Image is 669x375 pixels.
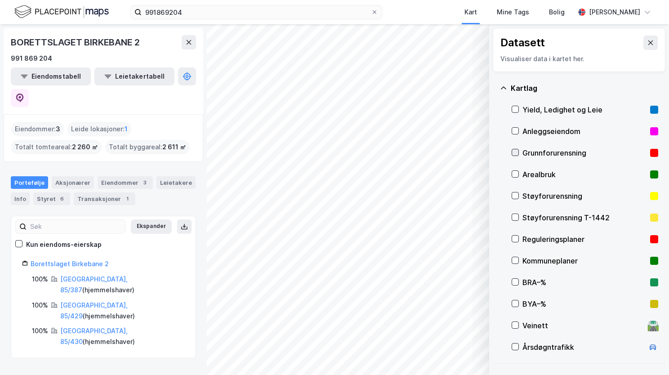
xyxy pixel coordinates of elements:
[72,142,98,152] span: 2 260 ㎡
[60,301,128,320] a: [GEOGRAPHIC_DATA], 85/429
[589,7,640,18] div: [PERSON_NAME]
[60,274,185,295] div: ( hjemmelshaver )
[522,104,647,115] div: Yield, Ledighet og Leie
[125,124,128,134] span: 1
[522,320,644,331] div: Veinett
[11,67,91,85] button: Eiendomstabell
[94,67,174,85] button: Leietakertabell
[26,239,102,250] div: Kun eiendoms-eierskap
[522,212,647,223] div: Støyforurensning T-1442
[522,234,647,245] div: Reguleringsplaner
[522,255,647,266] div: Kommuneplaner
[32,300,48,311] div: 100%
[11,53,52,64] div: 991 869 204
[522,169,647,180] div: Arealbruk
[522,299,647,309] div: BYA–%
[60,300,185,321] div: ( hjemmelshaver )
[522,147,647,158] div: Grunnforurensning
[464,7,477,18] div: Kart
[549,7,565,18] div: Bolig
[522,126,647,137] div: Anleggseiendom
[52,176,94,189] div: Aksjonærer
[522,342,644,353] div: Årsdøgntrafikk
[67,122,131,136] div: Leide lokasjoner :
[98,176,153,189] div: Eiendommer
[11,140,102,154] div: Totalt tomteareal :
[60,327,128,345] a: [GEOGRAPHIC_DATA], 85/430
[60,275,128,294] a: [GEOGRAPHIC_DATA], 85/387
[156,176,196,189] div: Leietakere
[162,142,186,152] span: 2 611 ㎡
[522,191,647,201] div: Støyforurensning
[497,7,529,18] div: Mine Tags
[131,219,172,234] button: Ekspander
[140,178,149,187] div: 3
[11,176,48,189] div: Portefølje
[500,36,545,50] div: Datasett
[27,220,125,233] input: Søk
[32,274,48,285] div: 100%
[500,54,658,64] div: Visualiser data i kartet her.
[522,277,647,288] div: BRA–%
[14,4,109,20] img: logo.f888ab2527a4732fd821a326f86c7f29.svg
[56,124,60,134] span: 3
[33,192,70,205] div: Styret
[123,194,132,203] div: 1
[74,192,135,205] div: Transaksjoner
[142,5,371,19] input: Søk på adresse, matrikkel, gårdeiere, leietakere eller personer
[11,122,64,136] div: Eiendommer :
[31,260,109,268] a: Borettslaget Birkebane 2
[624,332,669,375] iframe: Chat Widget
[11,192,30,205] div: Info
[647,320,659,331] div: 🛣️
[11,35,142,49] div: BORETTSLAGET BIRKEBANE 2
[58,194,67,203] div: 6
[105,140,190,154] div: Totalt byggareal :
[60,326,185,347] div: ( hjemmelshaver )
[511,83,658,94] div: Kartlag
[32,326,48,336] div: 100%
